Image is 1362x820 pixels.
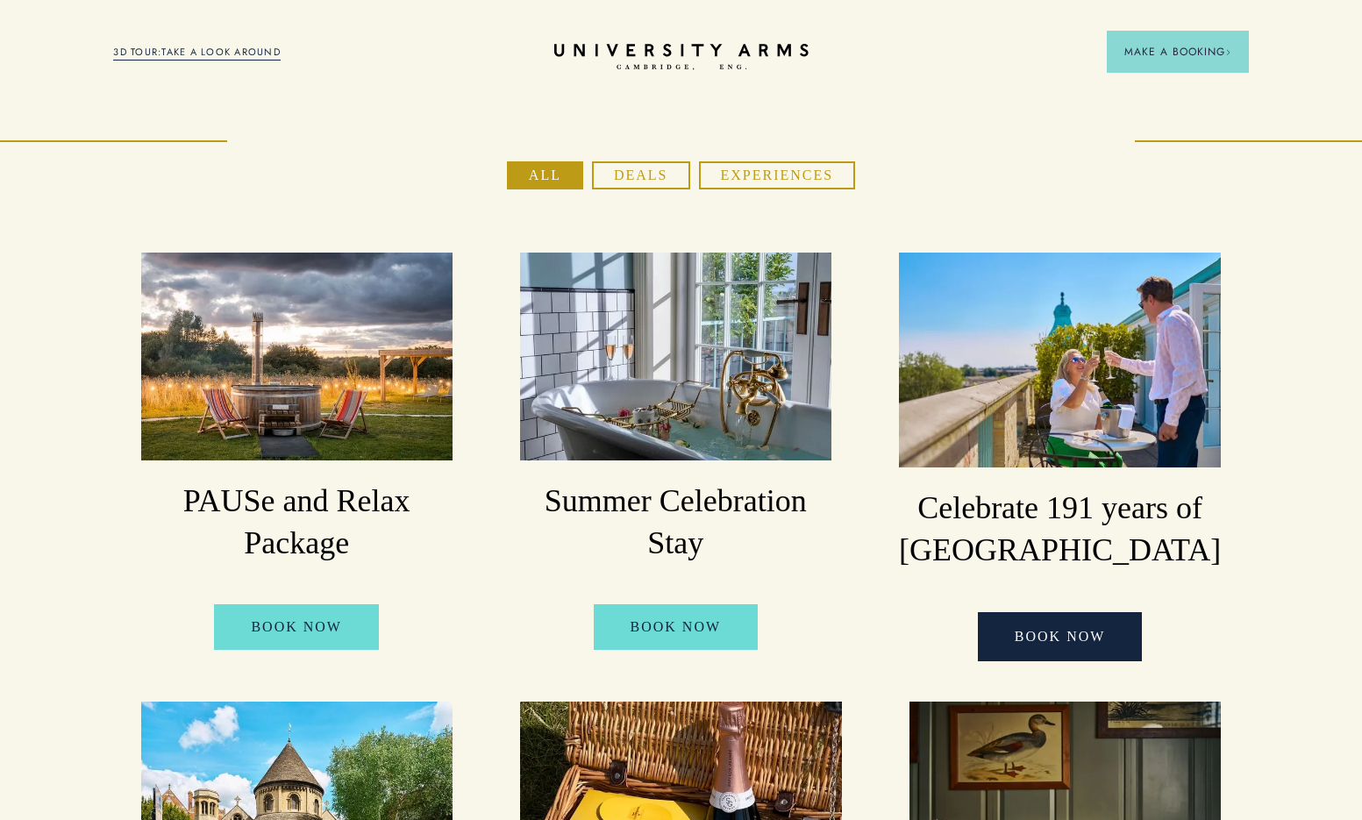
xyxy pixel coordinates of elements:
[699,161,856,189] button: Experiences
[507,161,583,189] button: All
[113,45,281,61] a: 3D TOUR:TAKE A LOOK AROUND
[520,253,831,460] img: image-a678a3d208f2065fc5890bd5da5830c7877c1e53-3983x2660-jpg
[141,253,453,460] img: image-1171400894a375d9a931a68ffa7fe4bcc321ad3f-2200x1300-jpg
[214,604,379,650] a: BOOK NOW
[899,253,1221,467] img: image-06b67da7cef3647c57b18f70ec17f0183790af67-6000x4000-jpg
[554,44,809,71] a: Home
[141,481,453,565] h3: PAUSe and Relax Package
[1225,49,1231,55] img: Arrow icon
[1107,31,1249,73] button: Make a BookingArrow icon
[978,612,1143,661] a: BOOK NOW
[520,481,831,565] h3: Summer Celebration Stay
[899,488,1221,572] h3: Celebrate 191 years of [GEOGRAPHIC_DATA]
[592,161,690,189] button: Deals
[594,604,759,650] a: BOOK NOW
[1124,44,1231,60] span: Make a Booking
